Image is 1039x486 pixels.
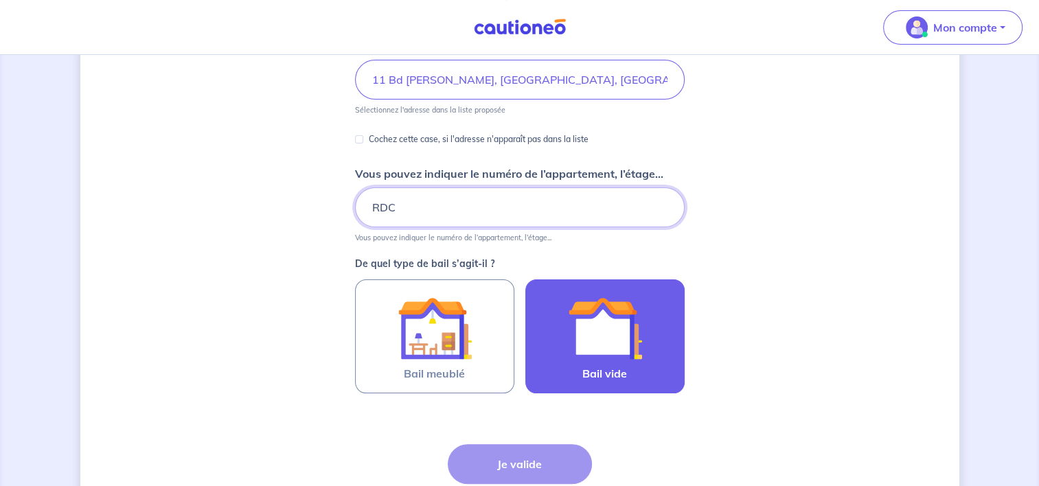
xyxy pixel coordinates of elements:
[906,16,928,38] img: illu_account_valid_menu.svg
[355,187,685,227] input: Appartement 2
[883,10,1023,45] button: illu_account_valid_menu.svgMon compte
[398,291,472,365] img: illu_furnished_lease.svg
[355,259,685,268] p: De quel type de bail s’agit-il ?
[568,291,642,365] img: illu_empty_lease.svg
[355,233,551,242] p: Vous pouvez indiquer le numéro de l’appartement, l’étage...
[468,19,571,36] img: Cautioneo
[355,60,685,100] input: 2 rue de paris, 59000 lille
[355,105,505,115] p: Sélectionnez l'adresse dans la liste proposée
[582,365,627,382] span: Bail vide
[404,365,465,382] span: Bail meublé
[355,165,663,182] p: Vous pouvez indiquer le numéro de l’appartement, l’étage...
[933,19,997,36] p: Mon compte
[369,131,589,148] p: Cochez cette case, si l'adresse n'apparaît pas dans la liste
